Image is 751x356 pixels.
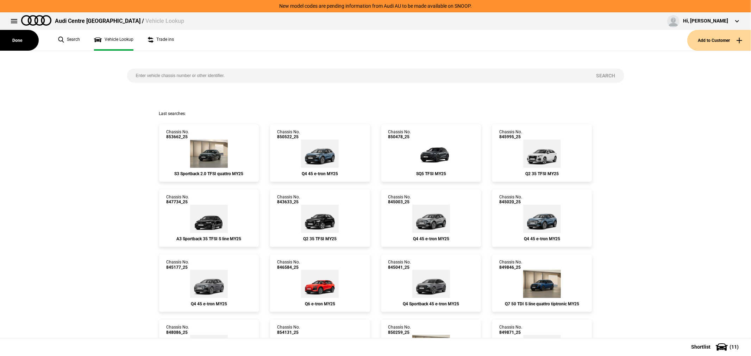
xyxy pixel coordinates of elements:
[388,134,411,139] span: 850478_25
[499,129,522,140] div: Chassis No.
[55,17,184,25] div: Audi Centre [GEOGRAPHIC_DATA] /
[523,270,561,298] img: Audi_4MQCN2_25_EI_9W9W_PAH_WA7_WC7_1D1_N0Q_54K_(Nadin:_1D1_54K_C95_N0Q_PAH_WA7_WC7)_ext.png
[148,30,174,51] a: Trade ins
[388,265,411,270] span: 845041_25
[683,18,728,25] div: Hi, [PERSON_NAME]
[166,325,189,335] div: Chassis No.
[277,330,300,335] span: 854131_25
[166,265,189,270] span: 845177_25
[499,171,585,176] div: Q2 35 TFSI MY25
[523,140,561,168] img: Audi_GAGBKG_25_YM_Z9Z9_4A3_4E7_2JG_(Nadin:_2JG_4A3_4E7_C49)_ext.png
[145,18,184,24] span: Vehicle Lookup
[499,330,522,335] span: 849871_25
[277,134,300,139] span: 850522_25
[190,270,228,298] img: Audi_F4BA53_25_AO_C2C2__(Nadin:_C18_S7E)_ext.png
[499,195,522,205] div: Chassis No.
[499,301,585,306] div: Q7 50 TDI S line quattro tiptronic MY25
[588,69,624,83] button: Search
[388,171,474,176] div: SQ5 TFSI MY25
[388,199,411,204] span: 845003_25
[190,205,228,233] img: Audi_8YFCYG_25_EI_0E0E_WXC-2_WXC_(Nadin:_C54_WXC)_ext.png
[166,330,189,335] span: 848086_25
[21,15,51,26] img: audi.png
[166,301,252,306] div: Q4 45 e-tron MY25
[166,129,189,140] div: Chassis No.
[499,236,585,241] div: Q4 45 e-tron MY25
[412,205,450,233] img: Audi_F4BA53_25_EI_2L2L_WA7_FB5_PWK_PY5_PYY_2FS_(Nadin:_2FS_C18_FB5_PWK_PY5_PYY_S7E_WA7)_ext.png
[277,199,300,204] span: 843633_25
[58,30,80,51] a: Search
[277,301,363,306] div: Q6 e-tron MY25
[691,344,711,349] span: Shortlist
[277,195,300,205] div: Chassis No.
[166,199,189,204] span: 847734_25
[687,30,751,51] button: Add to Customer
[277,325,300,335] div: Chassis No.
[388,260,411,270] div: Chassis No.
[277,129,300,140] div: Chassis No.
[166,236,252,241] div: A3 Sportback 35 TFSI S line MY25
[388,129,411,140] div: Chassis No.
[388,330,411,335] span: 850259_25
[127,69,588,83] input: Enter vehicle chassis number or other identifier.
[166,134,189,139] span: 853662_25
[388,301,474,306] div: Q4 Sportback 45 e-tron MY25
[388,236,474,241] div: Q4 45 e-tron MY25
[166,195,189,205] div: Chassis No.
[277,265,300,270] span: 846584_25
[301,205,339,233] img: Audi_GAGBKG_25_YM_A2A2_4E7_(Nadin:_4E7_C48)_ext.png
[94,30,133,51] a: Vehicle Lookup
[499,134,522,139] span: 845995_25
[730,344,739,349] span: ( 11 )
[499,199,522,204] span: 845020_25
[681,338,751,356] button: Shortlist(11)
[166,260,189,270] div: Chassis No.
[388,195,411,205] div: Chassis No.
[499,265,522,270] span: 849846_25
[388,325,411,335] div: Chassis No.
[190,140,228,168] img: Audi_8YFS5Y_25_EI_6Y6Y_6FJ_0P6_4ZP_WXD_PYH_4GF_PG6_(Nadin:_0P6_4GF_4ZP_6FJ_C56_PG6_PYH_S7K_WXD)_e...
[499,325,522,335] div: Chassis No.
[523,205,561,233] img: Audi_F4BA53_25_AO_5Y5Y_WA7_FB5_PY5_PYY_(Nadin:_C18_FB5_PY5_PYY_S7E_WA7)_ext.png
[499,260,522,270] div: Chassis No.
[277,171,363,176] div: Q4 45 e-tron MY25
[301,270,339,298] img: Audi_GFBA1A_25_FW_G1G1_FB5_(Nadin:_C05_FB5_SN8)_ext.png
[166,171,252,176] div: S3 Sportback 2.0 TFSI quattro MY25
[410,140,452,168] img: Audi_GUBS5Y_25S_GX_N7N7_PAH_5MK_WA2_3Y4_6FJ_3CX_PQ7_53A_PYH_PWO_Y4T_(Nadin:_3CX_3Y4_53A_5MK_6FJ_C...
[412,270,450,298] img: Audi_F4NA53_25_AO_C2C2_4ZD_WA7_WA2_6FJ_PY5_PYY_QQ9_55K_(Nadin:_4ZD_55K_6FJ_C18_PY5_PYY_QQ9_S7E_WA...
[277,236,363,241] div: Q2 35 TFSI MY25
[277,260,300,270] div: Chassis No.
[159,111,186,116] span: Last searches:
[301,140,339,168] img: Audi_F4BA53_25_BH_5Y5Y_3FU_4ZD_WA7_3S2_FB5_99N_PY5_PYY_(Nadin:_3FU_3S2_4ZD_6FJ_99N_C18_FB5_PY5_PY...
